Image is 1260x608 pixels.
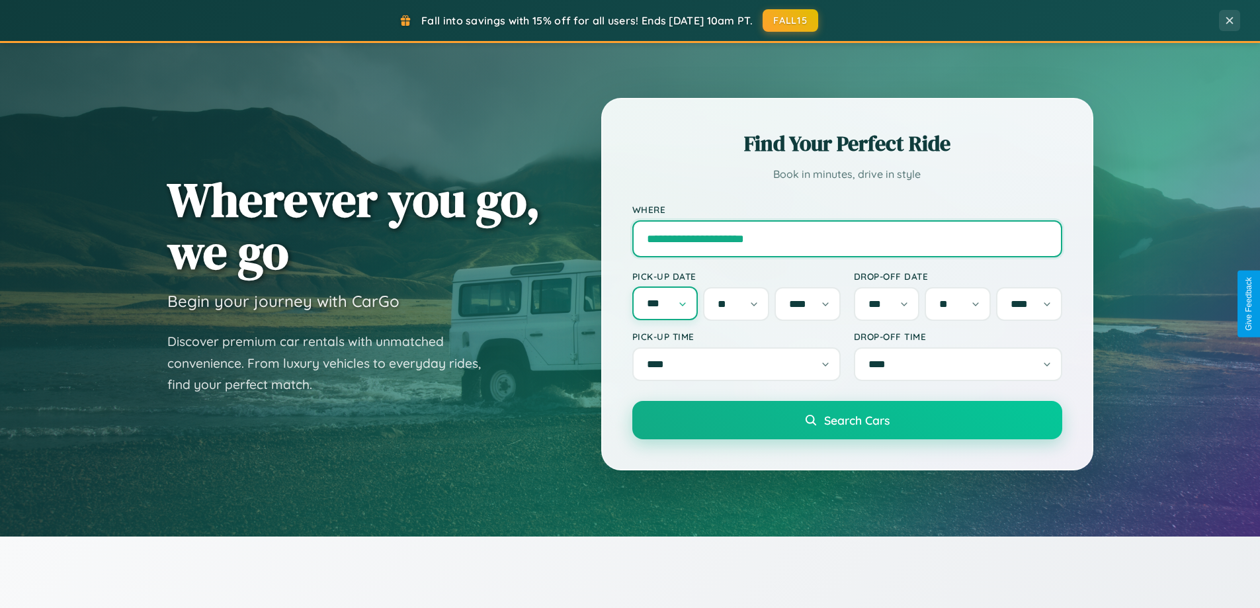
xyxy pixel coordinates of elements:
[167,291,399,311] h3: Begin your journey with CarGo
[824,413,890,427] span: Search Cars
[167,331,498,396] p: Discover premium car rentals with unmatched convenience. From luxury vehicles to everyday rides, ...
[632,165,1062,184] p: Book in minutes, drive in style
[854,271,1062,282] label: Drop-off Date
[632,331,841,342] label: Pick-up Time
[632,401,1062,439] button: Search Cars
[632,271,841,282] label: Pick-up Date
[167,173,540,278] h1: Wherever you go, we go
[632,204,1062,215] label: Where
[421,14,753,27] span: Fall into savings with 15% off for all users! Ends [DATE] 10am PT.
[854,331,1062,342] label: Drop-off Time
[1244,277,1253,331] div: Give Feedback
[632,129,1062,158] h2: Find Your Perfect Ride
[763,9,818,32] button: FALL15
